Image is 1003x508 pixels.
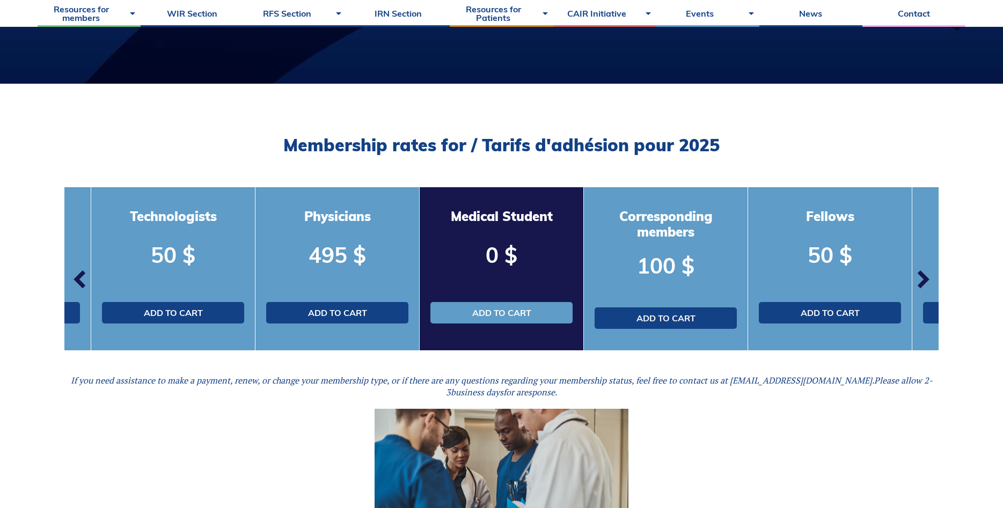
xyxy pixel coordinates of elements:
h3: Technologists [102,209,244,224]
h3: Medical Student [430,209,573,224]
p: 50 $ [759,240,901,270]
h3: Fellows [759,209,901,224]
p: 50 $ [102,240,244,270]
i: business days [451,386,503,398]
i: response. [521,386,557,398]
h3: Physicians [266,209,408,224]
a: Add to cart [266,302,408,323]
i: Please allow 2 [874,374,929,386]
em: If you need assistance to make a payment, renew, or change your membership type, or if there are ... [71,374,933,398]
p: 100 $ [595,251,737,281]
p: 495 $ [266,240,408,270]
span: -3 for a [446,374,933,398]
a: Add to cart [759,302,901,323]
a: Add to cart [430,302,573,323]
a: Add to cart [595,307,737,329]
p: 0 $ [430,240,573,270]
a: Add to cart [102,302,244,323]
h2: Membership rates for / Tarifs d'adhésion pour 2025 [64,135,939,155]
h3: Corresponding members [595,209,737,240]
